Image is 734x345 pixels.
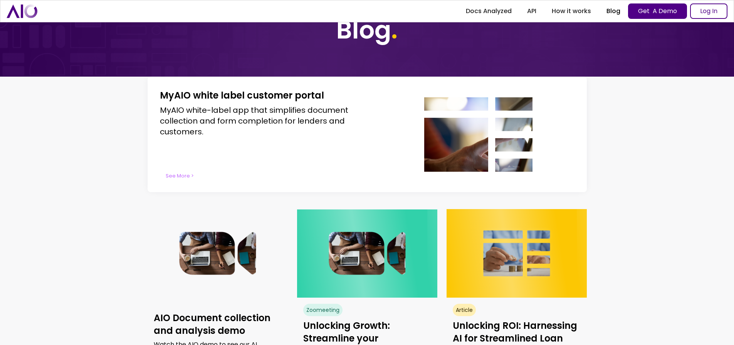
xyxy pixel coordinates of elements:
a: home [7,4,37,18]
div: Article [456,306,473,314]
a: How it works [544,4,599,18]
h3: MyAIO white label customer portal [160,89,352,102]
span: . [391,13,398,47]
div: See More > [166,172,358,180]
h1: Blog [336,15,398,45]
a: Docs Analyzed [458,4,519,18]
a: API [519,4,544,18]
a: Blog [599,4,628,18]
h3: AIO Document collection and analysis demo [154,312,282,337]
a: Log In [690,3,727,19]
p: MyAIO white-label app that simplifies document collection and form completion for lenders and cus... [160,105,352,137]
a: MyAIO white label customer portalMyAIO white-label app that simplifies document collection and fo... [148,77,587,192]
div: Zoomeeting [306,306,339,314]
a: Get A Demo [628,3,687,19]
